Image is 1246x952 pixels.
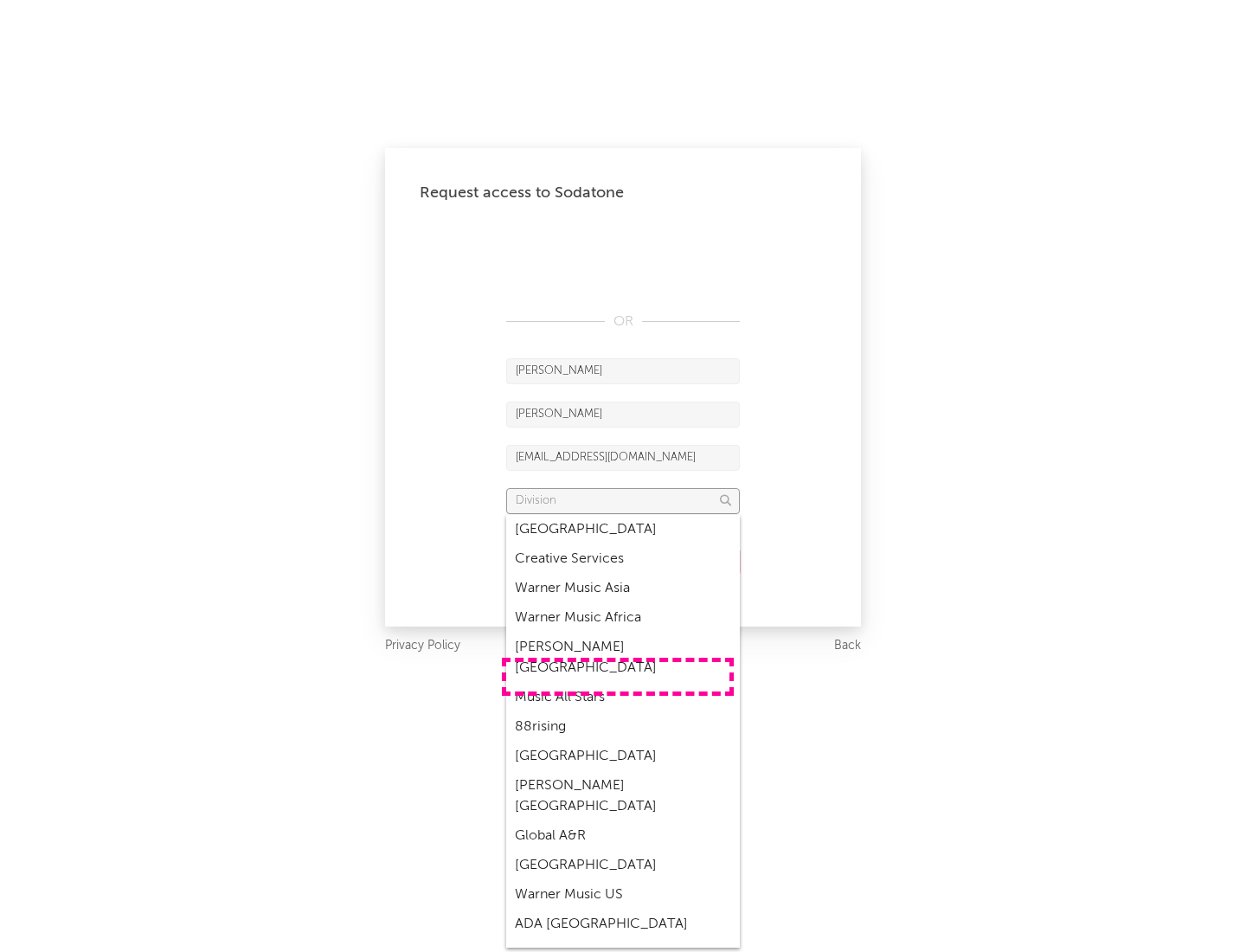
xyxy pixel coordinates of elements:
[420,183,826,203] div: Request access to Sodatone
[506,358,740,384] input: First Name
[506,712,740,742] div: 88rising
[506,910,740,939] div: ADA [GEOGRAPHIC_DATA]
[506,574,740,603] div: Warner Music Asia
[506,603,740,633] div: Warner Music Africa
[506,880,740,910] div: Warner Music US
[506,851,740,880] div: [GEOGRAPHIC_DATA]
[506,312,740,332] div: OR
[385,635,460,657] a: Privacy Policy
[506,544,740,574] div: Creative Services
[506,633,740,683] div: [PERSON_NAME] [GEOGRAPHIC_DATA]
[506,515,740,544] div: [GEOGRAPHIC_DATA]
[506,402,740,428] input: Last Name
[506,742,740,771] div: [GEOGRAPHIC_DATA]
[506,683,740,712] div: Music All Stars
[506,445,740,471] input: Email
[506,771,740,821] div: [PERSON_NAME] [GEOGRAPHIC_DATA]
[506,488,740,514] input: Division
[834,635,861,657] a: Back
[506,821,740,851] div: Global A&R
